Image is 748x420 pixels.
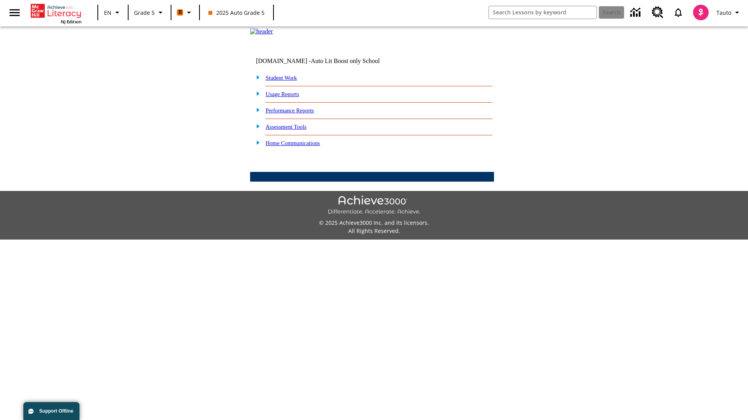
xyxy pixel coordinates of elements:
span: EN [104,9,111,17]
img: plus.gif [252,90,260,97]
button: Support Offline [23,402,79,420]
a: Assessment Tools [266,124,307,130]
button: Profile/Settings [713,5,745,19]
a: Resource Center, Will open in new tab [647,2,668,23]
div: Home [31,2,81,24]
span: NJ Edition [61,19,81,24]
button: Language: EN, Select a language [101,5,125,19]
img: plus.gif [252,139,260,146]
span: Grade 5 [134,9,155,17]
button: Open side menu [3,1,26,24]
span: Tauto [716,9,731,17]
img: avatar image [693,5,709,20]
span: Support Offline [39,408,73,414]
a: Performance Reports [266,107,314,114]
img: header [250,28,273,35]
nobr: Auto Lit Boost only School [311,58,380,64]
a: Data Center [626,2,647,23]
input: search field [489,6,596,19]
a: Student Work [266,75,297,81]
button: Select a new avatar [688,2,713,23]
span: B [178,7,182,17]
a: Usage Reports [266,91,299,97]
span: 2025 Auto Grade 5 [208,9,265,17]
img: Achieve3000 Differentiate Accelerate Achieve [328,196,420,215]
button: Boost Class color is orange. Change class color [174,5,197,19]
img: plus.gif [252,122,260,129]
button: Grade: Grade 5, Select a grade [131,5,168,19]
img: plus.gif [252,73,260,80]
img: plus.gif [252,106,260,113]
a: Home Communications [266,140,320,146]
td: [DOMAIN_NAME] - [256,58,399,65]
a: Notifications [668,2,688,23]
